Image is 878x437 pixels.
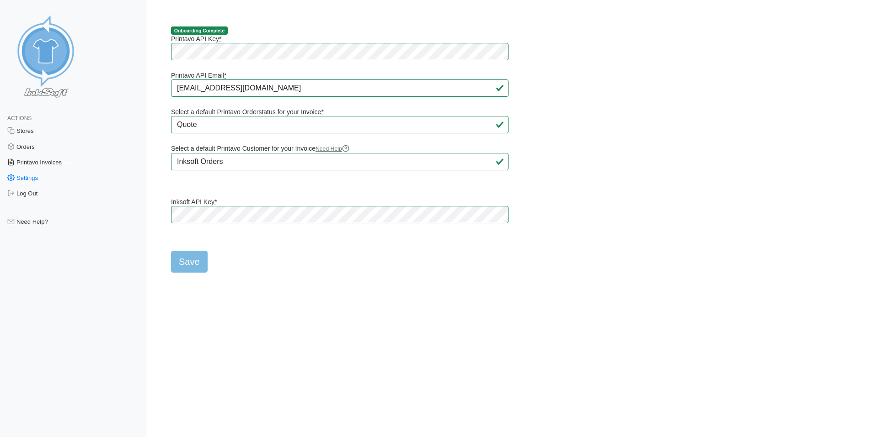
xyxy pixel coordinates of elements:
[219,35,221,42] abbr: required
[171,251,208,273] input: Save
[316,146,349,152] a: Need Help
[171,198,509,206] label: Inksoft API Key
[321,108,323,116] abbr: required
[171,108,509,116] label: Select a default Printavo Orderstatus for your Invoice
[7,115,32,121] span: Actions
[171,144,509,153] label: Select a default Printavo Customer for your Invoice
[171,71,509,79] label: Printavo API Email
[171,35,509,43] label: Printavo API Key
[224,72,226,79] abbr: required
[171,26,228,35] span: Onboarding Complete
[34,128,45,136] span: 12
[214,198,217,205] abbr: required
[62,159,75,167] span: 291
[171,153,509,170] input: Type at least 4 characters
